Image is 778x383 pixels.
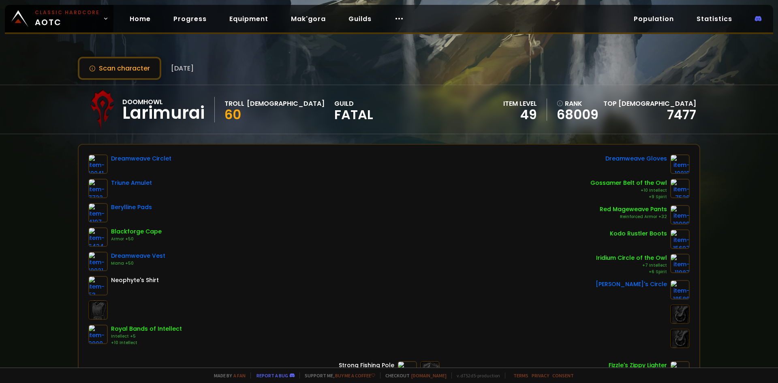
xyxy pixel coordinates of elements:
[122,107,205,119] div: Larimurai
[557,98,598,109] div: rank
[35,9,100,28] span: AOTC
[552,372,574,379] a: Consent
[667,105,696,124] a: 7477
[111,203,152,212] div: Berylline Pads
[88,203,108,223] img: item-4197
[284,11,332,27] a: Mak'gora
[111,154,171,163] div: Dreamweave Circlet
[503,98,537,109] div: item level
[532,372,549,379] a: Privacy
[670,280,690,300] img: item-18586
[111,276,159,285] div: Neophyte's Shirt
[111,236,162,242] div: Armor +50
[209,372,246,379] span: Made by
[596,269,667,275] div: +6 Spirit
[605,154,667,163] div: Dreamweave Gloves
[111,179,152,187] div: Triune Amulet
[247,98,325,109] div: [DEMOGRAPHIC_DATA]
[171,63,194,73] span: [DATE]
[224,98,244,109] div: Troll
[111,260,165,267] div: Mana +50
[596,254,667,262] div: Iridium Circle of the Owl
[88,179,108,198] img: item-7722
[35,9,100,16] small: Classic Hardcore
[590,179,667,187] div: Gossamer Belt of the Owl
[111,325,182,333] div: Royal Bands of Intellect
[256,372,288,379] a: Report a bug
[339,361,394,370] div: Strong Fishing Pole
[122,97,205,107] div: Doomhowl
[88,227,108,247] img: item-6424
[335,372,375,379] a: Buy me a coffee
[690,11,739,27] a: Statistics
[380,372,447,379] span: Checkout
[451,372,500,379] span: v. d752d5 - production
[223,11,275,27] a: Equipment
[334,109,373,121] span: Fatal
[627,11,680,27] a: Population
[88,276,108,295] img: item-53
[299,372,375,379] span: Support me,
[557,109,598,121] a: 68009
[603,98,696,109] div: Top
[670,229,690,249] img: item-15697
[590,187,667,194] div: +10 Intellect
[111,333,182,340] div: Intellect +5
[596,262,667,269] div: +7 Intellect
[411,372,447,379] a: [DOMAIN_NAME]
[88,325,108,344] img: item-9909
[670,205,690,225] img: item-10009
[609,361,667,370] div: Fizzle's Zippy Lighter
[618,99,696,108] span: [DEMOGRAPHIC_DATA]
[610,229,667,238] div: Kodo Rustler Boots
[513,372,528,379] a: Terms
[233,372,246,379] a: a fan
[123,11,157,27] a: Home
[88,154,108,174] img: item-10041
[78,57,161,80] button: Scan character
[590,194,667,200] div: +9 Spirit
[670,154,690,174] img: item-10019
[111,252,165,260] div: Dreamweave Vest
[224,105,241,124] span: 60
[111,340,182,346] div: +10 Intellect
[670,254,690,273] img: item-11987
[596,280,667,289] div: [PERSON_NAME]'s Circle
[670,179,690,198] img: item-7526
[111,227,162,236] div: Blackforge Cape
[600,205,667,214] div: Red Mageweave Pants
[167,11,213,27] a: Progress
[5,5,113,32] a: Classic HardcoreAOTC
[503,109,537,121] div: 49
[600,214,667,220] div: Reinforced Armor +32
[334,98,373,121] div: guild
[88,252,108,271] img: item-10021
[342,11,378,27] a: Guilds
